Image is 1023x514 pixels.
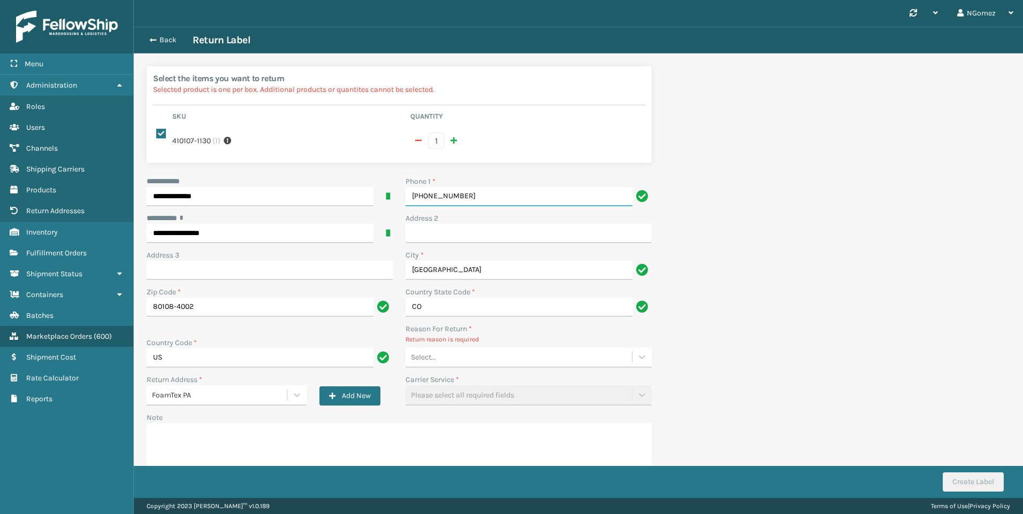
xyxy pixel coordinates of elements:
[153,84,645,95] p: Selected product is one per box. Additional products or quantites cannot be selected.
[26,269,82,278] span: Shipment Status
[147,286,181,298] label: Zip Code
[26,165,85,174] span: Shipping Carriers
[319,386,380,406] button: Add New
[25,59,43,68] span: Menu
[26,332,92,341] span: Marketplace Orders
[931,498,1010,514] div: |
[26,394,52,403] span: Reports
[931,502,968,510] a: Terms of Use
[26,228,58,237] span: Inventory
[169,112,407,124] th: Sku
[26,102,45,111] span: Roles
[411,352,436,363] div: Select...
[147,413,163,422] label: Note
[969,502,1010,510] a: Privacy Policy
[147,337,197,348] label: Country Code
[147,374,202,385] label: Return Address
[152,390,288,401] div: FoamTex PA
[406,334,652,344] p: Return reason is required
[26,290,63,299] span: Containers
[26,311,54,320] span: Batches
[406,176,436,187] label: Phone 1
[147,498,270,514] p: Copyright 2023 [PERSON_NAME]™ v 1.0.189
[193,34,250,46] h3: Return Label
[143,35,193,45] button: Back
[26,373,79,383] span: Rate Calculator
[153,73,645,84] h2: Select the items you want to return
[26,123,45,132] span: Users
[26,81,77,90] span: Administration
[212,135,220,146] span: ( 1 )
[16,11,118,43] img: logo
[26,206,85,215] span: Return Addresses
[943,472,1004,492] button: Create Label
[406,213,438,224] label: Address 2
[26,144,58,153] span: Channels
[147,250,179,261] label: Address 3
[172,135,211,146] label: 410107-1130
[26,248,87,258] span: Fulfillment Orders
[26,353,76,362] span: Shipment Cost
[406,286,475,298] label: Country State Code
[406,323,472,334] label: Reason For Return
[94,332,112,341] span: ( 600 )
[407,112,645,124] th: Quantity
[406,374,459,385] label: Carrier Service
[406,250,424,261] label: City
[26,185,56,194] span: Products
